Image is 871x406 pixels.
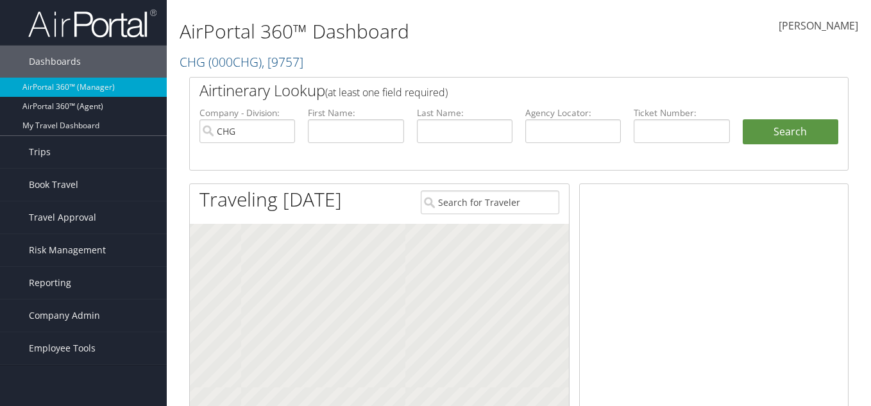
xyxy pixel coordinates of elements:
span: Book Travel [29,169,78,201]
label: Ticket Number: [634,106,729,119]
span: Company Admin [29,300,100,332]
span: Trips [29,136,51,168]
img: airportal-logo.png [28,8,156,38]
span: [PERSON_NAME] [779,19,858,33]
button: Search [743,119,838,145]
span: ( 000CHG ) [208,53,262,71]
a: CHG [180,53,303,71]
a: [PERSON_NAME] [779,6,858,46]
label: Agency Locator: [525,106,621,119]
span: Reporting [29,267,71,299]
span: Dashboards [29,46,81,78]
h1: Traveling [DATE] [199,186,342,213]
label: First Name: [308,106,403,119]
h1: AirPortal 360™ Dashboard [180,18,632,45]
span: Travel Approval [29,201,96,233]
input: Search for Traveler [421,190,559,214]
label: Company - Division: [199,106,295,119]
h2: Airtinerary Lookup [199,80,784,101]
span: , [ 9757 ] [262,53,303,71]
span: Risk Management [29,234,106,266]
label: Last Name: [417,106,512,119]
span: Employee Tools [29,332,96,364]
span: (at least one field required) [325,85,448,99]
